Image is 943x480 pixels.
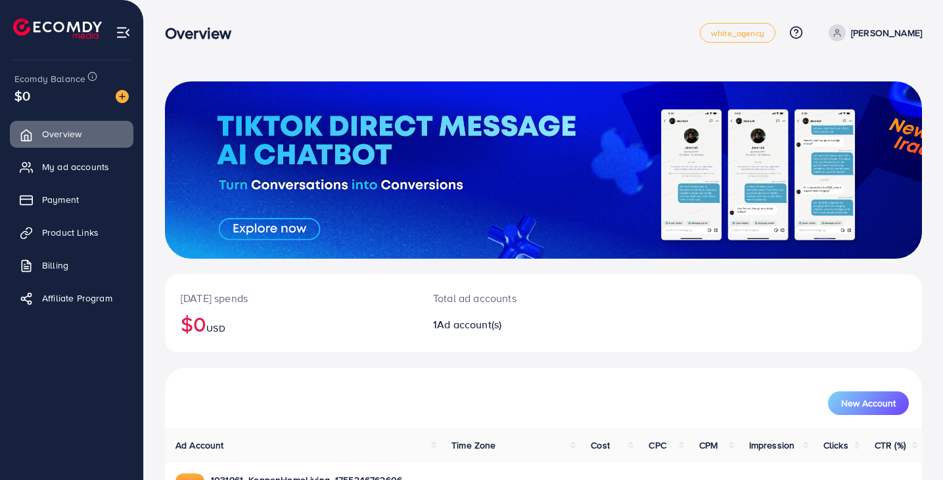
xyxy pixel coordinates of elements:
h3: Overview [165,24,242,43]
a: Payment [10,186,133,213]
span: CTR (%) [875,439,906,452]
span: white_agency [711,29,764,37]
h2: 1 [433,318,591,331]
a: [PERSON_NAME] [823,24,922,41]
span: My ad accounts [42,160,109,173]
span: $0 [14,86,30,105]
span: Ad account(s) [437,317,501,332]
a: Billing [10,252,133,278]
a: Overview [10,121,133,147]
span: Impression [749,439,795,452]
span: Billing [42,259,68,272]
span: Time Zone [451,439,495,452]
a: Affiliate Program [10,285,133,311]
img: image [116,90,129,103]
a: white_agency [700,23,775,43]
p: [DATE] spends [181,290,402,306]
span: Affiliate Program [42,292,112,305]
a: My ad accounts [10,154,133,180]
span: Ad Account [175,439,224,452]
span: Clicks [823,439,848,452]
span: USD [206,322,225,335]
a: Product Links [10,219,133,246]
p: Total ad accounts [433,290,591,306]
button: New Account [828,391,909,415]
span: Ecomdy Balance [14,72,85,85]
span: Product Links [42,226,99,239]
span: CPM [699,439,718,452]
span: CPC [649,439,666,452]
iframe: Chat [887,421,933,470]
img: logo [13,18,102,39]
span: New Account [841,399,896,408]
h2: $0 [181,311,402,336]
p: [PERSON_NAME] [851,25,922,41]
span: Cost [591,439,610,452]
span: Payment [42,193,79,206]
span: Overview [42,127,81,141]
img: menu [116,25,131,40]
